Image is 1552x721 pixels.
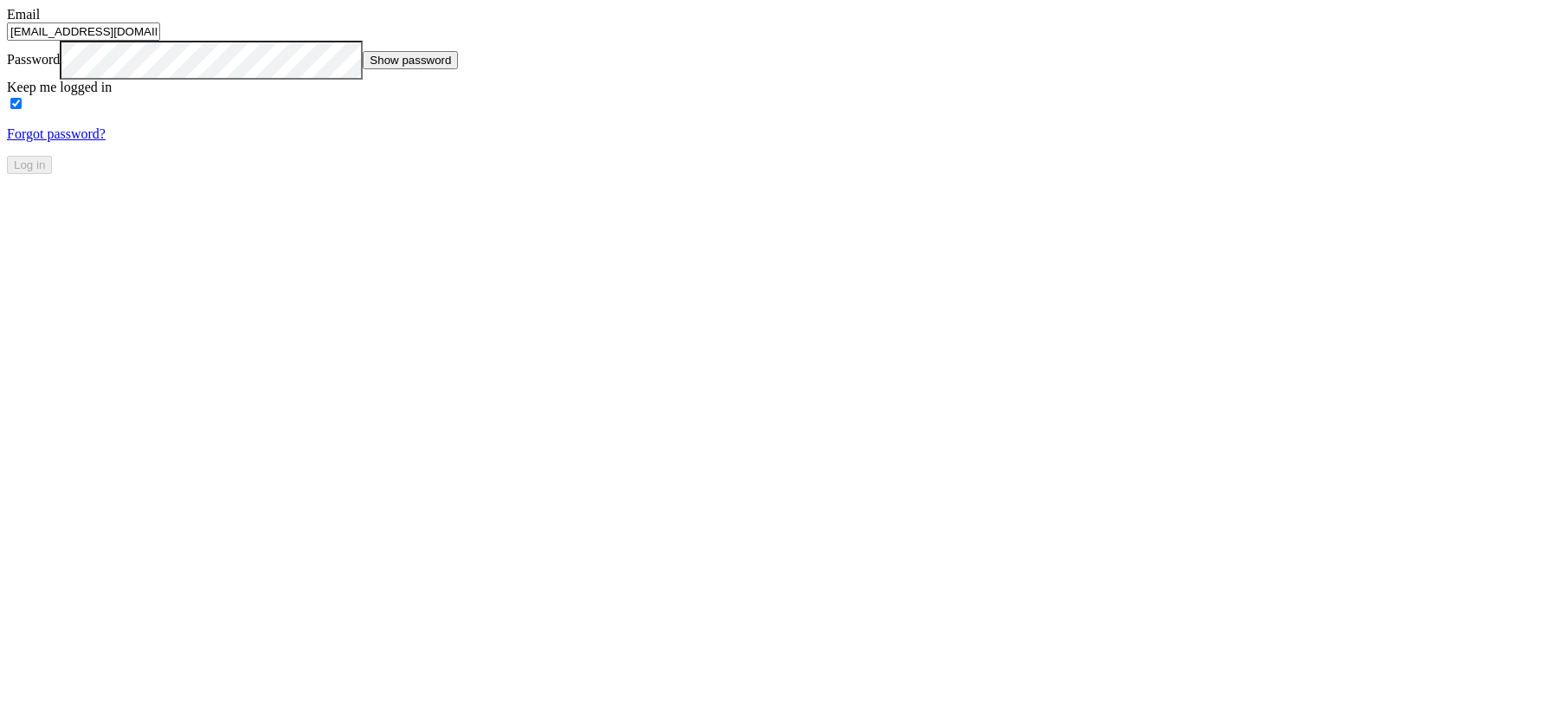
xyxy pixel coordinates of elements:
input: user@emailaddress.com [7,23,160,41]
label: Email [7,7,40,22]
a: Forgot password? [7,126,106,141]
label: Password [7,52,60,67]
label: Keep me logged in [7,80,112,94]
button: Log in [7,156,52,174]
button: Show password [363,51,458,69]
